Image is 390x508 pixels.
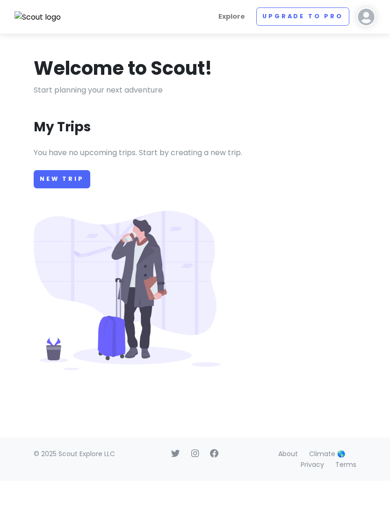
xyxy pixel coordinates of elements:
img: User profile [357,7,376,26]
p: You have no upcoming trips. Start by creating a new trip. [34,147,356,159]
h3: My Trips [34,119,91,136]
a: About [278,449,298,458]
img: Person with luggage at airport [34,211,221,370]
a: Climate 🌎 [309,449,345,458]
span: © 2025 Scout Explore LLC [34,449,115,458]
a: Terms [335,460,356,469]
a: Privacy [301,460,324,469]
p: Start planning your next adventure [34,84,356,96]
h1: Welcome to Scout! [34,56,212,80]
img: Scout logo [14,11,61,23]
a: New Trip [34,170,90,188]
a: Explore [215,7,249,26]
a: Upgrade to Pro [256,7,349,26]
